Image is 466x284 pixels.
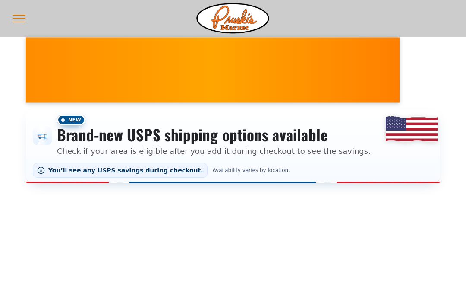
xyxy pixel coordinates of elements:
[26,109,440,183] div: Shipping options announcement
[57,145,371,157] p: Check if your area is eligible after you add it during checkout to see the savings.
[48,167,203,174] span: You’ll see any USPS savings during checkout.
[57,115,85,125] span: New
[8,7,30,30] button: menu
[211,167,292,173] span: Availability varies by location.
[57,125,371,144] h3: Brand-new USPS shipping options available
